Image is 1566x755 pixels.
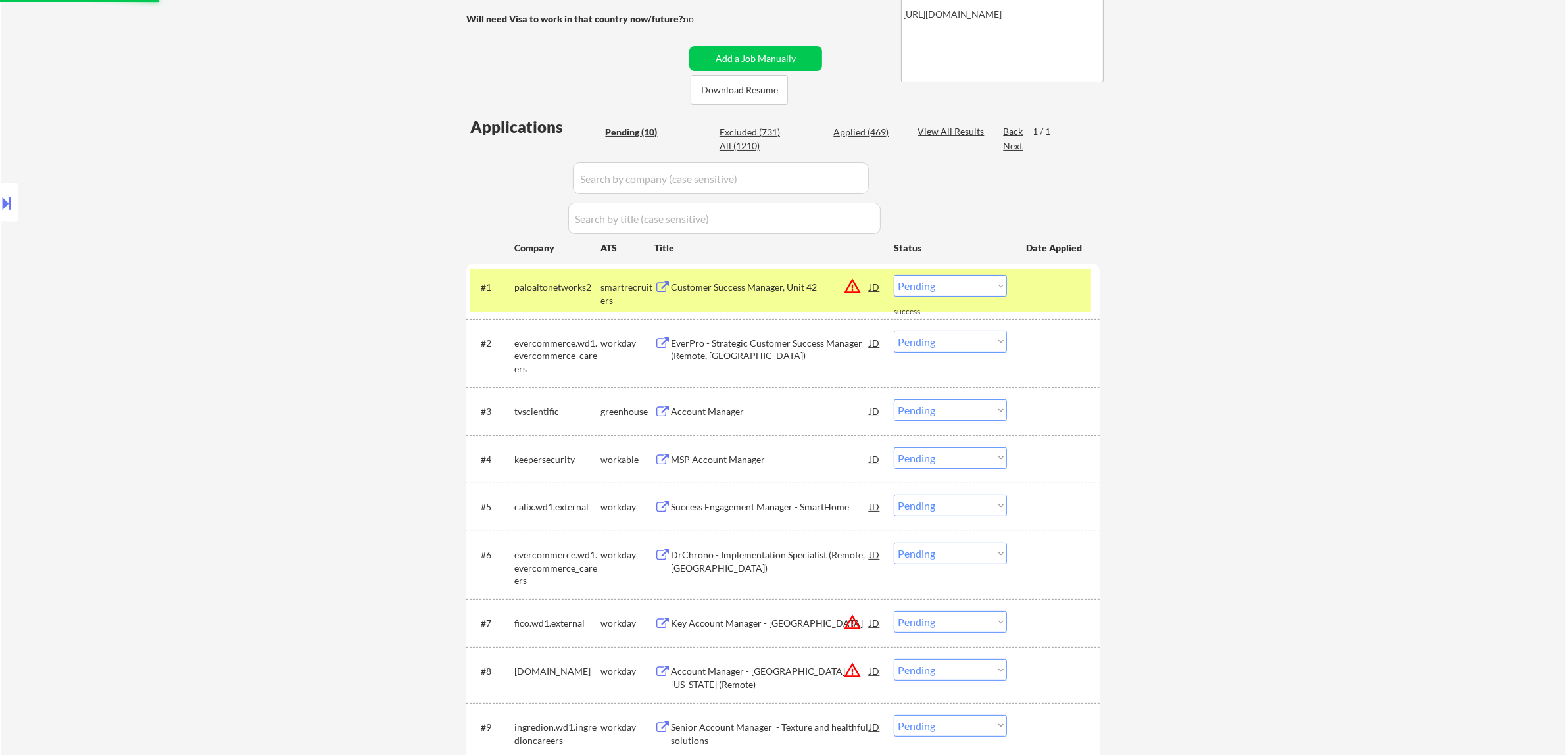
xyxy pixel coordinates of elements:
[671,337,869,362] div: EverPro - Strategic Customer Success Manager (Remote, [GEOGRAPHIC_DATA])
[514,453,600,466] div: keepersecurity
[600,453,654,466] div: workable
[600,337,654,350] div: workday
[481,337,504,350] div: #2
[833,126,899,139] div: Applied (469)
[514,617,600,630] div: fico.wd1.external
[843,613,862,631] button: warning_amber
[671,548,869,574] div: DrChrono - Implementation Specialist (Remote, [GEOGRAPHIC_DATA])
[689,46,822,71] button: Add a Job Manually
[868,611,881,635] div: JD
[868,275,881,299] div: JD
[894,235,1007,259] div: Status
[481,405,504,418] div: #3
[600,405,654,418] div: greenhouse
[481,281,504,294] div: #1
[600,548,654,562] div: workday
[514,241,600,255] div: Company
[843,277,862,295] button: warning_amber
[600,617,654,630] div: workday
[514,405,600,418] div: tvscientific
[600,721,654,734] div: workday
[514,665,600,678] div: [DOMAIN_NAME]
[600,665,654,678] div: workday
[1033,125,1063,138] div: 1 / 1
[605,126,671,139] div: Pending (10)
[918,125,988,138] div: View All Results
[481,453,504,466] div: #4
[514,548,600,587] div: evercommerce.wd1.evercommerce_careers
[720,139,785,153] div: All (1210)
[481,500,504,514] div: #5
[868,659,881,683] div: JD
[671,617,869,630] div: Key Account Manager - [GEOGRAPHIC_DATA]
[600,281,654,306] div: smartrecruiters
[671,721,869,746] div: Senior Account Manager - Texture and healthful solutions
[671,281,869,294] div: Customer Success Manager, Unit 42
[600,500,654,514] div: workday
[654,241,881,255] div: Title
[481,721,504,734] div: #9
[683,12,721,26] div: no
[868,715,881,739] div: JD
[894,306,946,318] div: success
[514,721,600,746] div: ingredion.wd1.ingredioncareers
[514,500,600,514] div: calix.wd1.external
[868,543,881,566] div: JD
[671,453,869,466] div: MSP Account Manager
[868,399,881,423] div: JD
[671,405,869,418] div: Account Manager
[868,447,881,471] div: JD
[470,119,600,135] div: Applications
[671,500,869,514] div: Success Engagement Manager - SmartHome
[514,281,600,294] div: paloaltonetworks2
[514,337,600,376] div: evercommerce.wd1.evercommerce_careers
[843,661,862,679] button: warning_amber
[573,162,869,194] input: Search by company (case sensitive)
[481,548,504,562] div: #6
[1003,125,1024,138] div: Back
[868,331,881,354] div: JD
[466,13,685,24] strong: Will need Visa to work in that country now/future?:
[671,665,869,691] div: Account Manager - [GEOGRAPHIC_DATA][US_STATE] (Remote)
[481,665,504,678] div: #8
[1003,139,1024,153] div: Next
[1026,241,1084,255] div: Date Applied
[600,241,654,255] div: ATS
[481,617,504,630] div: #7
[720,126,785,139] div: Excluded (731)
[868,495,881,518] div: JD
[691,75,788,105] button: Download Resume
[568,203,881,234] input: Search by title (case sensitive)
